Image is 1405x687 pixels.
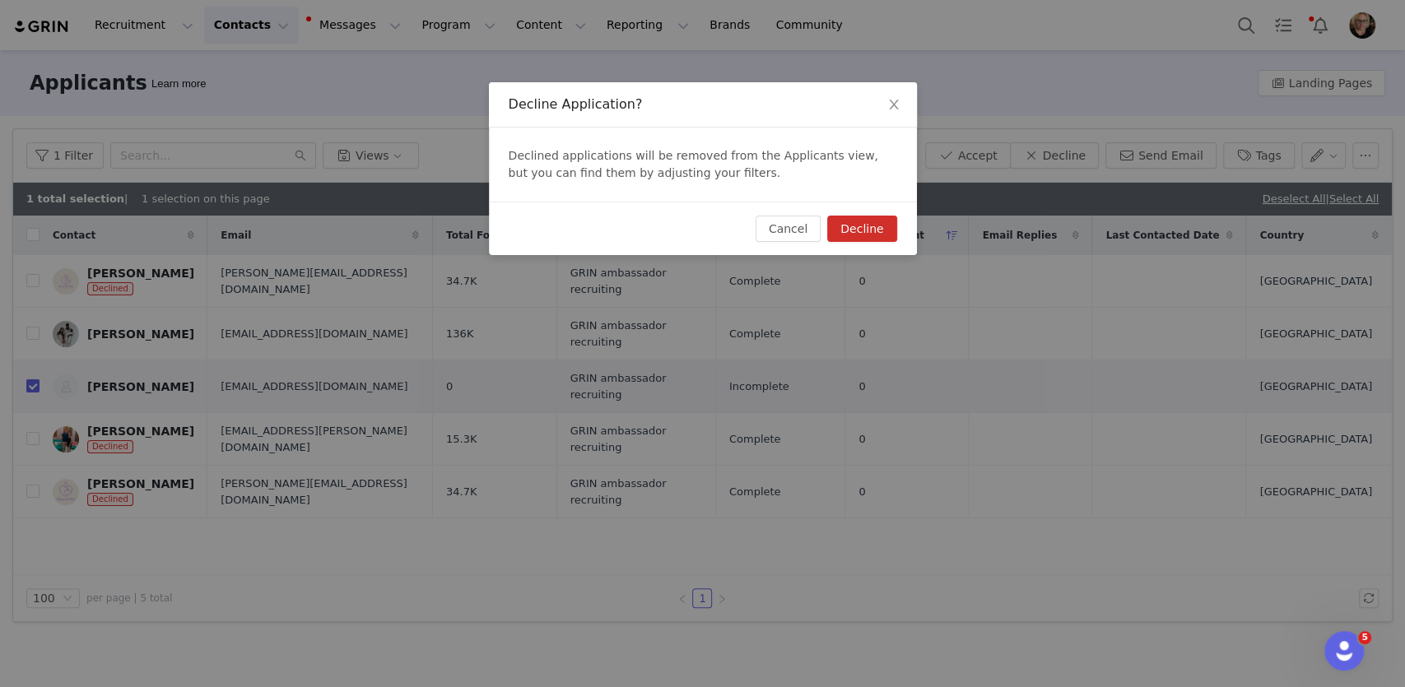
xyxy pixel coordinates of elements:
button: Decline [827,216,896,242]
div: Decline Application? [509,95,897,114]
span: 5 [1358,631,1371,644]
div: Declined applications will be removed from the Applicants view, but you can find them by adjustin... [489,128,917,202]
button: Cancel [756,216,821,242]
iframe: Intercom live chat [1324,631,1364,671]
i: icon: close [887,98,900,111]
button: Close [871,82,917,128]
